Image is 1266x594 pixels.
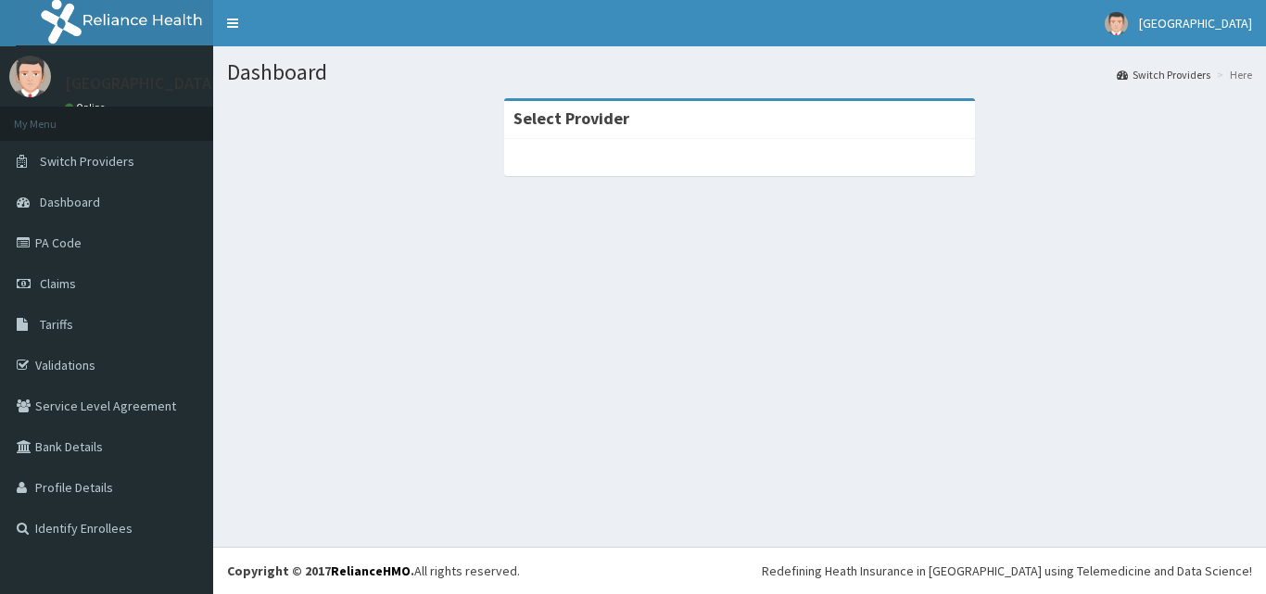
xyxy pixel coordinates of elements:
h1: Dashboard [227,60,1252,84]
div: Redefining Heath Insurance in [GEOGRAPHIC_DATA] using Telemedicine and Data Science! [762,562,1252,580]
a: Online [65,101,109,114]
span: Claims [40,275,76,292]
a: Switch Providers [1117,67,1210,82]
a: RelianceHMO [331,562,411,579]
strong: Copyright © 2017 . [227,562,414,579]
span: [GEOGRAPHIC_DATA] [1139,15,1252,32]
span: Switch Providers [40,153,134,170]
span: Dashboard [40,194,100,210]
p: [GEOGRAPHIC_DATA] [65,75,218,92]
li: Here [1212,67,1252,82]
footer: All rights reserved. [213,547,1266,594]
img: User Image [9,56,51,97]
img: User Image [1105,12,1128,35]
span: Tariffs [40,316,73,333]
strong: Select Provider [513,107,629,129]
